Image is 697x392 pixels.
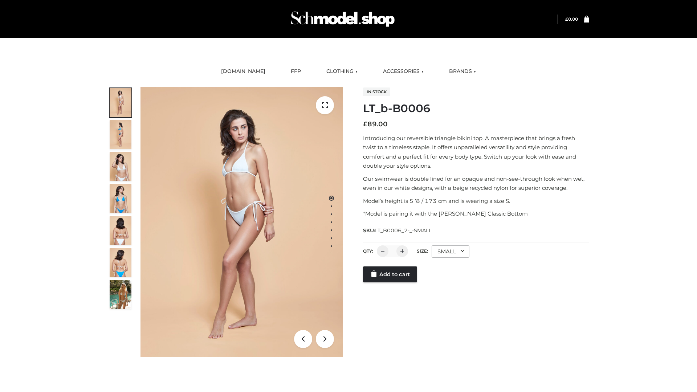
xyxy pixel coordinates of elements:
img: ArielClassicBikiniTop_CloudNine_AzureSky_OW114ECO_8-scaled.jpg [110,248,131,277]
img: ArielClassicBikiniTop_CloudNine_AzureSky_OW114ECO_1 [140,87,343,357]
span: LT_B0006_2-_-SMALL [375,227,432,234]
a: [DOMAIN_NAME] [216,64,271,79]
p: Introducing our reversible triangle bikini top. A masterpiece that brings a fresh twist to a time... [363,134,589,171]
h1: LT_b-B0006 [363,102,589,115]
a: £0.00 [565,16,578,22]
p: *Model is pairing it with the [PERSON_NAME] Classic Bottom [363,209,589,219]
img: ArielClassicBikiniTop_CloudNine_AzureSky_OW114ECO_4-scaled.jpg [110,184,131,213]
span: £ [565,16,568,22]
a: BRANDS [444,64,481,79]
img: Arieltop_CloudNine_AzureSky2.jpg [110,280,131,309]
bdi: 89.00 [363,120,388,128]
img: Schmodel Admin 964 [288,5,397,33]
span: £ [363,120,367,128]
span: SKU: [363,226,432,235]
bdi: 0.00 [565,16,578,22]
img: ArielClassicBikiniTop_CloudNine_AzureSky_OW114ECO_3-scaled.jpg [110,152,131,181]
p: Model’s height is 5 ‘8 / 173 cm and is wearing a size S. [363,196,589,206]
span: In stock [363,87,390,96]
p: Our swimwear is double lined for an opaque and non-see-through look when wet, even in our white d... [363,174,589,193]
label: QTY: [363,248,373,254]
img: ArielClassicBikiniTop_CloudNine_AzureSky_OW114ECO_2-scaled.jpg [110,120,131,149]
a: Add to cart [363,266,417,282]
div: SMALL [432,245,469,258]
img: ArielClassicBikiniTop_CloudNine_AzureSky_OW114ECO_1-scaled.jpg [110,88,131,117]
label: Size: [417,248,428,254]
a: CLOTHING [321,64,363,79]
a: FFP [285,64,306,79]
img: ArielClassicBikiniTop_CloudNine_AzureSky_OW114ECO_7-scaled.jpg [110,216,131,245]
a: ACCESSORIES [378,64,429,79]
